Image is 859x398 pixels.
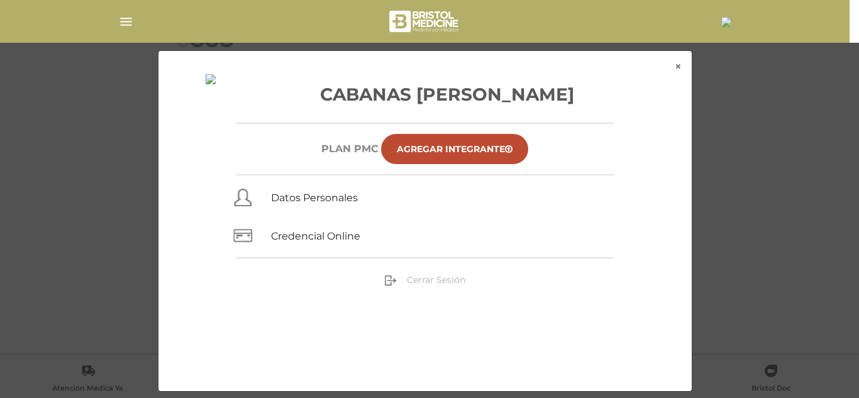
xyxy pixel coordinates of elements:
img: 25617 [206,74,216,84]
a: Datos Personales [271,192,358,204]
img: 25617 [721,17,731,27]
img: sign-out.png [384,274,397,287]
img: Cober_menu-lines-white.svg [118,14,134,30]
img: bristol-medicine-blanco.png [387,6,462,36]
a: Credencial Online [271,230,360,242]
h6: Plan PMC [321,143,379,155]
a: Cerrar Sesión [384,274,465,285]
a: Agregar Integrante [381,134,528,164]
span: Cerrar Sesión [407,274,465,285]
button: × [665,51,692,82]
h3: Cabanas [PERSON_NAME] [189,81,662,108]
